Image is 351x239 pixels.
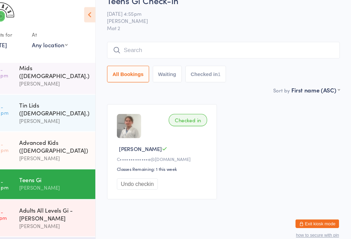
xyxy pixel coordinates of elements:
time: 4:05 - 4:50 pm [9,101,27,112]
div: Checked in [179,111,215,122]
div: Teens Gi [37,169,104,176]
span: Mat 2 [120,26,340,33]
label: Sort by [277,85,293,92]
div: Tin Lids ([DEMOGRAPHIC_DATA].) [37,98,104,113]
button: Waiting [164,65,191,81]
span: [DATE] 4:55pm [120,12,330,19]
time: 4:50 - 5:40 pm [9,136,27,147]
a: 6:00 -7:15 pmAdults All Levels Gi - [PERSON_NAME][PERSON_NAME] [2,192,109,226]
img: image1755846434.png [130,111,153,134]
a: 4:50 -5:40 pmAdvanced Kids ([DEMOGRAPHIC_DATA])[PERSON_NAME] [2,128,109,162]
a: 4:05 -4:50 pmTin Lids ([DEMOGRAPHIC_DATA].)[PERSON_NAME] [2,92,109,127]
div: Mids ([DEMOGRAPHIC_DATA].) [37,63,104,78]
time: 4:55 - 5:55 pm [9,172,27,183]
div: Any location [49,41,83,49]
a: [DATE] [9,41,26,49]
span: [PERSON_NAME] [132,140,172,147]
div: [PERSON_NAME] [37,176,104,184]
div: 1 [225,70,228,76]
div: First name (ASC) [294,84,340,92]
button: All Bookings [120,65,160,81]
div: Events for [9,30,43,41]
button: how to secure with pin [299,223,340,228]
div: Advanced Kids ([DEMOGRAPHIC_DATA]) [37,134,104,149]
time: 3:40 - 4:25 pm [9,66,27,77]
input: Search [120,42,340,58]
div: At [49,30,83,41]
div: Classes Remaining: 1 this week [130,160,217,165]
button: Checked in1 [194,65,233,81]
time: 6:00 - 7:15 pm [9,200,26,211]
div: [PERSON_NAME] [37,213,104,221]
a: 4:55 -5:55 pmTeens Gi[PERSON_NAME] [2,163,109,191]
div: Adults All Levels Gi - [PERSON_NAME] [37,198,104,213]
button: Undo checkin [130,172,168,182]
a: 3:40 -4:25 pmMids ([DEMOGRAPHIC_DATA].)[PERSON_NAME] [2,57,109,92]
button: Exit kiosk mode [299,210,340,218]
div: [PERSON_NAME] [37,113,104,121]
div: C•••••••••••••e@[DOMAIN_NAME] [130,150,217,156]
div: [PERSON_NAME] [37,149,104,156]
div: [PERSON_NAME] [37,78,104,86]
span: [PERSON_NAME] [120,19,330,26]
img: LOCALS JIU JITSU MAROUBRA [7,5,33,23]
